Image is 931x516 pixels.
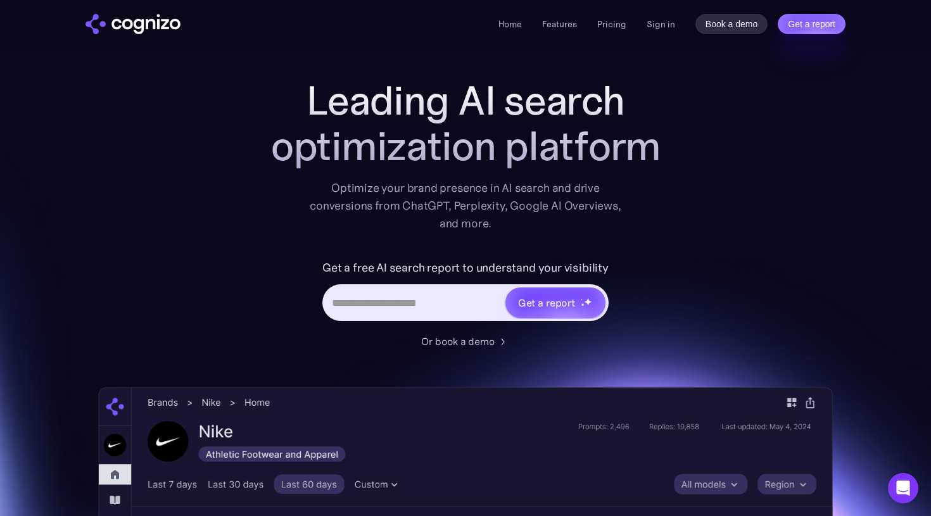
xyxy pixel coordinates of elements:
div: Optimize your brand presence in AI search and drive conversions from ChatGPT, Perplexity, Google ... [310,179,621,232]
a: Get a reportstarstarstar [504,286,607,319]
img: star [581,298,583,300]
a: Features [542,18,577,30]
div: Or book a demo [421,334,495,349]
div: Get a report [518,295,575,310]
a: Sign in [647,16,675,32]
img: cognizo logo [85,14,180,34]
a: Or book a demo [421,334,510,349]
a: home [85,14,180,34]
img: star [584,298,592,306]
form: Hero URL Input Form [322,258,609,327]
a: Get a report [778,14,845,34]
img: star [581,303,585,307]
a: Book a demo [695,14,768,34]
a: Home [498,18,522,30]
h1: Leading AI search optimization platform [212,78,719,169]
label: Get a free AI search report to understand your visibility [322,258,609,278]
a: Pricing [597,18,626,30]
div: Open Intercom Messenger [888,473,918,503]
